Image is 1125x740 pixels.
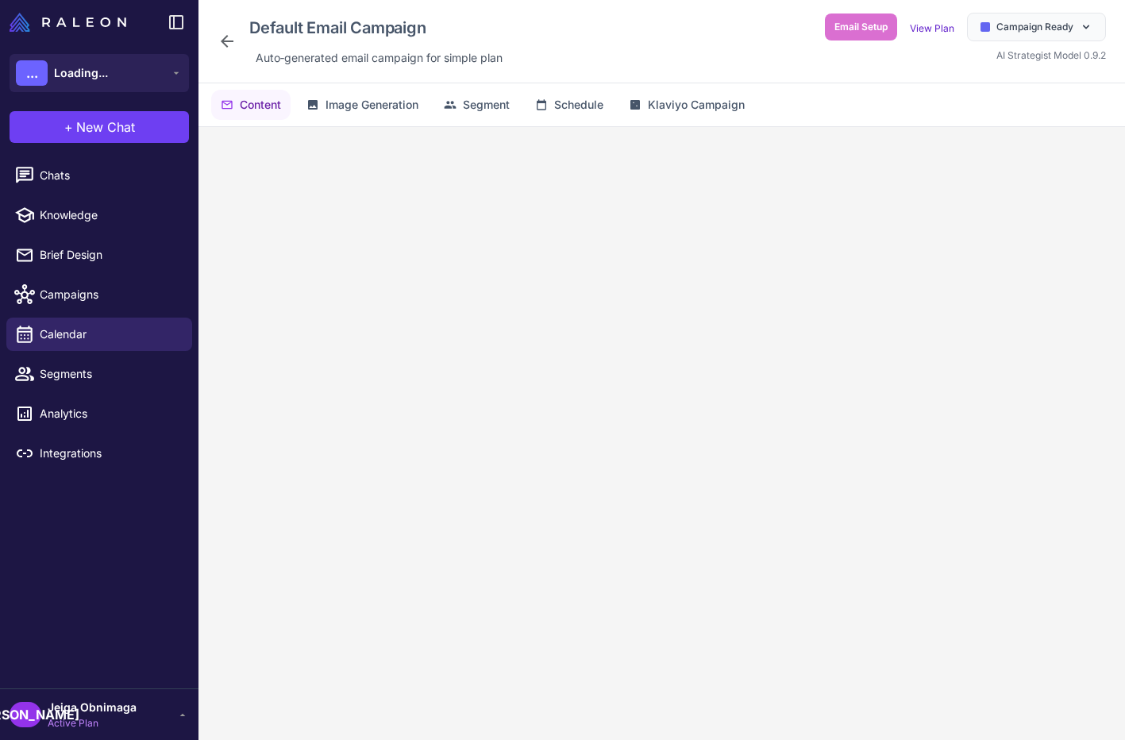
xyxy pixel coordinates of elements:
a: Brief Design [6,238,192,272]
a: Segments [6,357,192,391]
span: Analytics [40,405,179,422]
button: ...Loading... [10,54,189,92]
a: Calendar [6,318,192,351]
span: Image Generation [326,96,418,114]
span: Content [240,96,281,114]
img: Raleon Logo [10,13,126,32]
span: AI Strategist Model 0.9.2 [996,49,1106,61]
span: Jeiga Obnimaga [48,699,137,716]
span: Chats [40,167,179,184]
div: [PERSON_NAME] [10,702,41,727]
div: Click to edit description [249,46,509,70]
span: Integrations [40,445,179,462]
button: Email Setup [825,13,897,40]
a: Campaigns [6,278,192,311]
span: + [64,118,73,137]
a: Integrations [6,437,192,470]
button: Image Generation [297,90,428,120]
button: Segment [434,90,519,120]
a: Analytics [6,397,192,430]
button: +New Chat [10,111,189,143]
span: Campaign Ready [996,20,1073,34]
span: Brief Design [40,246,179,264]
div: ... [16,60,48,86]
span: Klaviyo Campaign [648,96,745,114]
button: Schedule [526,90,613,120]
div: Click to edit campaign name [243,13,509,43]
span: Segment [463,96,510,114]
span: Schedule [554,96,603,114]
button: Klaviyo Campaign [619,90,754,120]
a: Raleon Logo [10,13,133,32]
span: Campaigns [40,286,179,303]
span: Segments [40,365,179,383]
span: Loading... [54,64,108,82]
span: Knowledge [40,206,179,224]
a: Knowledge [6,198,192,232]
button: Content [211,90,291,120]
span: New Chat [76,118,135,137]
span: Auto‑generated email campaign for simple plan [256,49,503,67]
a: Chats [6,159,192,192]
span: Active Plan [48,716,137,730]
a: View Plan [910,22,954,34]
span: Email Setup [834,20,888,34]
span: Calendar [40,326,179,343]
